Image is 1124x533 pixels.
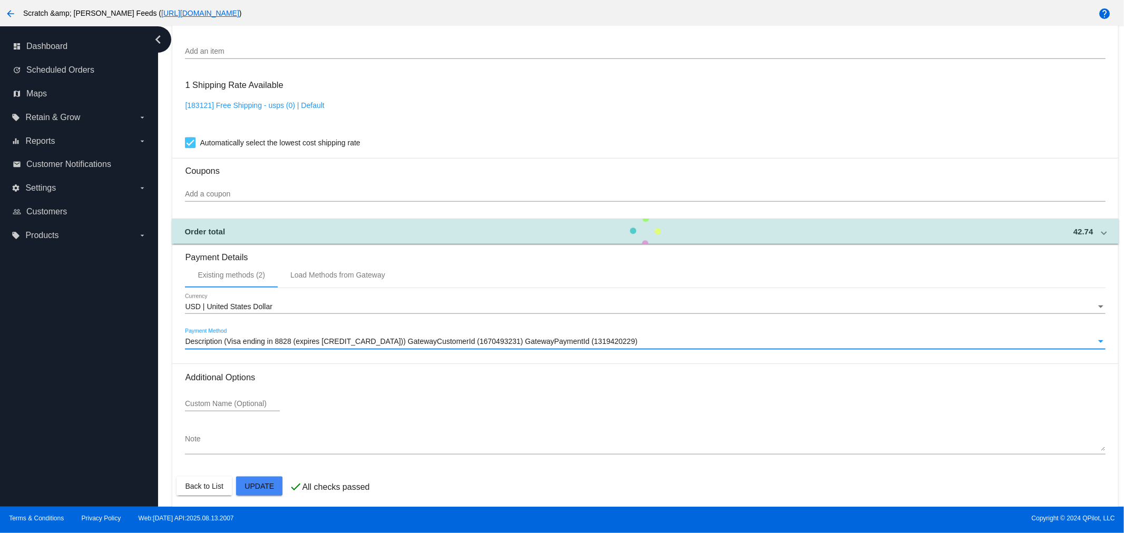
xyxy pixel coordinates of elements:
button: Back to List [177,477,231,496]
span: Reports [25,136,55,146]
span: Scheduled Orders [26,65,94,75]
mat-icon: arrow_back [4,7,17,20]
span: Settings [25,183,56,193]
a: email Customer Notifications [13,156,146,173]
i: settings [12,184,20,192]
i: chevron_left [150,31,167,48]
i: email [13,160,21,169]
i: dashboard [13,42,21,51]
span: Products [25,231,58,240]
a: update Scheduled Orders [13,62,146,78]
mat-icon: check [289,480,302,493]
a: people_outline Customers [13,203,146,220]
h3: 1 Shipping Rate Available [185,74,283,96]
i: update [13,66,21,74]
span: USD | United States Dollar [185,302,272,311]
i: arrow_drop_down [138,137,146,145]
span: Retain & Grow [25,113,80,122]
a: Terms & Conditions [9,515,64,522]
span: Customer Notifications [26,160,111,169]
div: Existing methods (2) [198,271,265,279]
mat-icon: help [1098,7,1111,20]
a: [183121] Free Shipping - usps (0) | Default [185,101,324,110]
h3: Additional Options [185,372,1105,382]
input: Add a coupon [185,190,1105,199]
mat-select: Currency [185,303,1105,311]
p: All checks passed [302,482,369,492]
a: map Maps [13,85,146,102]
i: local_offer [12,113,20,122]
a: Privacy Policy [82,515,121,522]
input: Add an item [185,47,1105,56]
i: arrow_drop_down [138,184,146,192]
i: people_outline [13,208,21,216]
i: map [13,90,21,98]
button: Update [236,477,282,496]
a: [URL][DOMAIN_NAME] [161,9,239,17]
span: Update [245,482,274,490]
h3: Payment Details [185,244,1105,262]
i: arrow_drop_down [138,231,146,240]
span: Scratch &amp; [PERSON_NAME] Feeds ( ) [23,9,242,17]
div: Load Methods from Gateway [290,271,385,279]
span: Description (Visa ending in 8828 (expires [CREDIT_CARD_DATA])) GatewayCustomerId (1670493231) Gat... [185,337,637,346]
a: Web:[DATE] API:2025.08.13.2007 [139,515,234,522]
mat-select: Payment Method [185,338,1105,346]
i: equalizer [12,137,20,145]
i: arrow_drop_down [138,113,146,122]
span: Back to List [185,482,223,490]
span: Maps [26,89,47,98]
span: Dashboard [26,42,67,51]
span: Copyright © 2024 QPilot, LLC [571,515,1115,522]
i: local_offer [12,231,20,240]
h3: Coupons [185,158,1105,176]
span: Automatically select the lowest cost shipping rate [200,136,360,149]
a: dashboard Dashboard [13,38,146,55]
input: Custom Name (Optional) [185,400,280,408]
span: Customers [26,207,67,216]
